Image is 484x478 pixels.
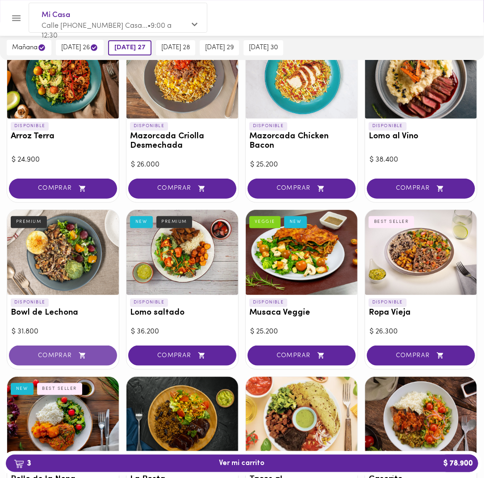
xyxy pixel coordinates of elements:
[250,327,353,337] div: $ 25.200
[11,299,49,307] p: DISPONIBLE
[61,43,98,52] span: [DATE] 26
[14,460,24,469] img: cart.png
[126,377,238,462] div: La Posta
[131,327,234,337] div: $ 36.200
[6,455,478,472] button: 3Ver mi carrito$ 78.900
[20,352,106,359] span: COMPRAR
[244,40,283,55] button: [DATE] 30
[249,44,278,52] span: [DATE] 30
[369,308,473,318] h3: Ropa Vieja
[11,216,47,228] div: PREMIUM
[249,132,354,151] h3: Mazorcada Chicken Bacon
[42,22,172,40] span: Calle [PHONE_NUMBER] Casa... • 9:00 a 12:30
[219,459,265,468] span: Ver mi carrito
[126,210,238,295] div: Lomo saltado
[130,132,235,151] h3: Mazorcada Criolla Desmechada
[369,299,407,307] p: DISPONIBLE
[156,40,195,55] button: [DATE] 28
[249,216,281,228] div: VEGGIE
[130,216,153,228] div: NEW
[7,210,119,295] div: Bowl de Lechona
[246,377,358,462] div: Tacos al Pastor
[200,40,239,55] button: [DATE] 29
[156,216,193,228] div: PREMIUM
[20,185,106,192] span: COMPRAR
[9,346,117,366] button: COMPRAR
[249,122,287,130] p: DISPONIBLE
[114,44,145,52] span: [DATE] 27
[365,34,477,119] div: Lomo al Vino
[246,34,358,119] div: Mazorcada Chicken Bacon
[11,308,115,318] h3: Bowl de Lechona
[126,34,238,119] div: Mazorcada Criolla Desmechada
[11,122,49,130] p: DISPONIBLE
[161,44,190,52] span: [DATE] 28
[7,40,51,55] button: mañana
[249,299,287,307] p: DISPONIBLE
[369,216,414,228] div: BEST SELLER
[378,185,464,192] span: COMPRAR
[259,352,345,359] span: COMPRAR
[12,43,46,52] span: mañana
[246,210,358,295] div: Musaca Veggie
[42,9,185,21] span: Mi Casa
[108,40,152,55] button: [DATE] 27
[11,132,115,141] h3: Arroz Terra
[367,346,475,366] button: COMPRAR
[5,7,27,29] button: Menu
[369,132,473,141] h3: Lomo al Vino
[250,160,353,170] div: $ 25.200
[11,383,34,395] div: NEW
[259,185,345,192] span: COMPRAR
[370,327,472,337] div: $ 26.300
[7,377,119,462] div: Pollo de la Nona
[130,299,168,307] p: DISPONIBLE
[8,458,36,469] b: 3
[131,160,234,170] div: $ 26.000
[205,44,234,52] span: [DATE] 29
[56,40,104,55] button: [DATE] 26
[369,122,407,130] p: DISPONIBLE
[378,352,464,359] span: COMPRAR
[12,327,114,337] div: $ 31.800
[367,179,475,199] button: COMPRAR
[370,155,472,165] div: $ 38.400
[130,308,235,318] h3: Lomo saltado
[128,346,236,366] button: COMPRAR
[130,122,168,130] p: DISPONIBLE
[7,34,119,119] div: Arroz Terra
[9,179,117,199] button: COMPRAR
[284,216,307,228] div: NEW
[37,383,83,395] div: BEST SELLER
[249,308,354,318] h3: Musaca Veggie
[432,426,475,469] iframe: Messagebird Livechat Widget
[365,210,477,295] div: Ropa Vieja
[248,179,356,199] button: COMPRAR
[139,352,225,359] span: COMPRAR
[128,179,236,199] button: COMPRAR
[139,185,225,192] span: COMPRAR
[365,377,477,462] div: Caserito
[248,346,356,366] button: COMPRAR
[12,155,114,165] div: $ 24.900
